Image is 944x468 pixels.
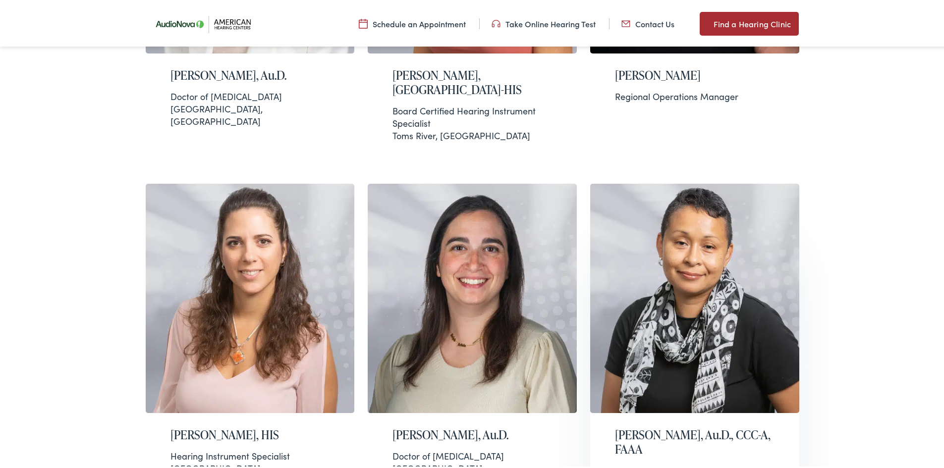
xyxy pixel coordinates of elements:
[170,88,330,126] div: [GEOGRAPHIC_DATA], [GEOGRAPHIC_DATA]
[615,66,775,81] h2: [PERSON_NAME]
[359,16,368,27] img: utility icon
[492,16,500,27] img: utility icon
[392,448,552,460] div: Doctor of [MEDICAL_DATA]
[359,16,466,27] a: Schedule an Appointment
[392,103,552,127] div: Board Certified Hearing Instrument Specialist
[170,426,330,440] h2: [PERSON_NAME], HIS
[492,16,596,27] a: Take Online Hearing Test
[170,88,330,101] div: Doctor of [MEDICAL_DATA]
[368,182,577,412] img: Florence Belhassen, Au.D., is an audiologist at American Hearing Centers in Holmdel, NJ.
[170,448,330,460] div: Hearing Instrument Specialist
[621,16,630,27] img: utility icon
[621,16,674,27] a: Contact Us
[615,426,775,455] h2: [PERSON_NAME], Au.D., CCC-A, FAAA
[615,88,775,101] div: Regional Operations Manager
[146,182,355,412] img: Effie Sullivan is a hearing instrument specialist at American Hearing Centers in Montclair, NJ.
[700,10,799,34] a: Find a Hearing Clinic
[700,16,709,28] img: utility icon
[590,182,799,412] img: Dr. Janis Jenkins is an audiologist at American Hearing Centers in Hillsborough, NJ.
[170,66,330,81] h2: [PERSON_NAME], Au.D.
[392,66,552,95] h2: [PERSON_NAME], [GEOGRAPHIC_DATA]-HIS
[392,103,552,140] div: Toms River, [GEOGRAPHIC_DATA]
[392,426,552,440] h2: [PERSON_NAME], Au.D.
